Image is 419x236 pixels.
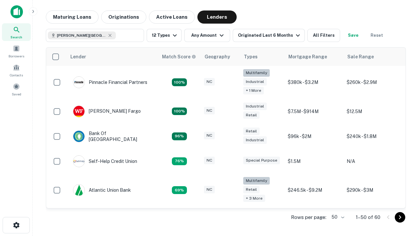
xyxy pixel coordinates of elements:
div: Originated Last 6 Months [238,31,302,39]
button: Originated Last 6 Months [233,29,305,42]
button: Active Loans [149,10,195,24]
img: picture [73,77,84,88]
td: N/A [343,149,402,174]
h6: Match Score [162,53,195,60]
span: [PERSON_NAME][GEOGRAPHIC_DATA], [GEOGRAPHIC_DATA] [57,32,106,38]
span: Saved [12,91,21,97]
div: Capitalize uses an advanced AI algorithm to match your search with the best lender. The match sco... [162,53,196,60]
div: Matching Properties: 11, hasApolloMatch: undefined [172,157,187,165]
div: Multifamily [243,177,270,185]
div: Matching Properties: 15, hasApolloMatch: undefined [172,108,187,115]
span: Borrowers [9,53,24,59]
a: Saved [2,80,31,98]
button: 12 Types [147,29,182,42]
p: 1–50 of 60 [356,213,380,221]
iframe: Chat Widget [386,163,419,194]
button: Save your search to get updates of matches that match your search criteria. [343,29,364,42]
div: [PERSON_NAME] Fargo [73,106,141,117]
td: $12.5M [343,99,402,124]
div: NC [204,186,215,193]
td: $7.5M - $914M [284,99,343,124]
td: $290k - $3M [343,174,402,207]
td: $240k - $1.8M [343,124,402,149]
button: Originations [101,10,146,24]
div: Retail [243,111,260,119]
div: Atlantic Union Bank [73,184,131,196]
div: + 1 more [243,87,264,94]
div: Industrial [243,103,267,110]
div: Industrial [243,136,267,144]
img: picture [73,106,84,117]
div: Matching Properties: 14, hasApolloMatch: undefined [172,132,187,140]
td: $380k - $3.2M [284,66,343,99]
div: Retail [243,186,260,193]
img: picture [73,185,84,196]
div: Types [244,53,258,61]
div: Matching Properties: 10, hasApolloMatch: undefined [172,186,187,194]
div: Special Purpose [243,157,280,164]
td: $1.5M [284,149,343,174]
button: Go to next page [395,212,405,223]
div: Retail [243,128,260,135]
div: Multifamily [243,69,270,77]
div: + 3 more [243,195,265,202]
div: Bank Of [GEOGRAPHIC_DATA] [73,130,152,142]
button: Lenders [197,10,237,24]
th: Sale Range [343,48,402,66]
div: NC [204,157,215,164]
div: Self-help Credit Union [73,155,137,167]
img: picture [73,156,84,167]
a: Borrowers [2,42,31,60]
a: Search [2,23,31,41]
th: Capitalize uses an advanced AI algorithm to match your search with the best lender. The match sco... [158,48,201,66]
div: Matching Properties: 26, hasApolloMatch: undefined [172,78,187,86]
div: NC [204,107,215,114]
span: Contacts [10,72,23,78]
button: Reset [366,29,387,42]
div: NC [204,78,215,86]
div: NC [204,132,215,139]
div: Industrial [243,78,267,86]
button: All Filters [307,29,340,42]
th: Mortgage Range [284,48,343,66]
th: Types [240,48,284,66]
div: 50 [329,212,345,222]
div: Mortgage Range [288,53,327,61]
div: Geography [205,53,230,61]
td: $260k - $2.9M [343,66,402,99]
span: Search [10,34,22,40]
p: Rows per page: [291,213,326,221]
th: Geography [201,48,240,66]
div: Pinnacle Financial Partners [73,76,147,88]
button: Any Amount [184,29,230,42]
button: Maturing Loans [46,10,99,24]
div: Sale Range [347,53,374,61]
div: Lender [70,53,86,61]
img: picture [73,131,84,142]
td: $96k - $2M [284,124,343,149]
img: capitalize-icon.png [10,5,23,18]
th: Lender [66,48,158,66]
a: Contacts [2,61,31,79]
td: $246.5k - $9.2M [284,174,343,207]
